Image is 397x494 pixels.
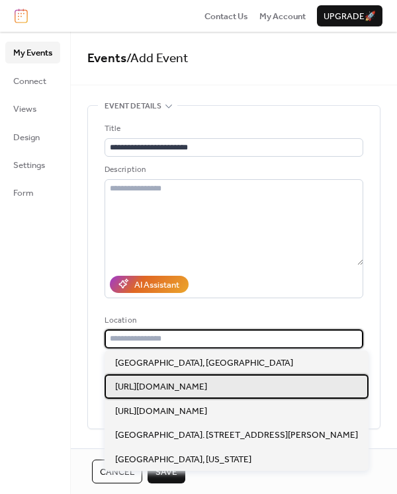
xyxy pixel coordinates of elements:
[5,98,60,119] a: Views
[13,75,46,88] span: Connect
[115,380,207,393] span: [URL][DOMAIN_NAME]
[115,453,251,466] span: [GEOGRAPHIC_DATA], [US_STATE]
[148,460,185,483] button: Save
[13,159,45,172] span: Settings
[134,278,179,292] div: AI Assistant
[105,314,361,327] div: Location
[5,70,60,91] a: Connect
[5,182,60,203] a: Form
[13,131,40,144] span: Design
[92,460,142,483] button: Cancel
[105,163,361,177] div: Description
[13,46,52,60] span: My Events
[115,405,207,418] span: [URL][DOMAIN_NAME]
[5,42,60,63] a: My Events
[324,10,376,23] span: Upgrade 🚀
[5,126,60,147] a: Design
[115,356,293,370] span: [GEOGRAPHIC_DATA], [GEOGRAPHIC_DATA]
[126,46,189,71] span: / Add Event
[115,429,358,442] span: [GEOGRAPHIC_DATA]. [STREET_ADDRESS][PERSON_NAME]
[204,9,248,22] a: Contact Us
[87,46,126,71] a: Events
[110,276,189,293] button: AI Assistant
[155,466,177,479] span: Save
[317,5,382,26] button: Upgrade🚀
[100,466,134,479] span: Cancel
[259,9,306,22] a: My Account
[13,186,34,200] span: Form
[15,9,28,23] img: logo
[5,154,60,175] a: Settings
[105,100,161,113] span: Event details
[13,103,36,116] span: Views
[105,122,361,136] div: Title
[259,10,306,23] span: My Account
[204,10,248,23] span: Contact Us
